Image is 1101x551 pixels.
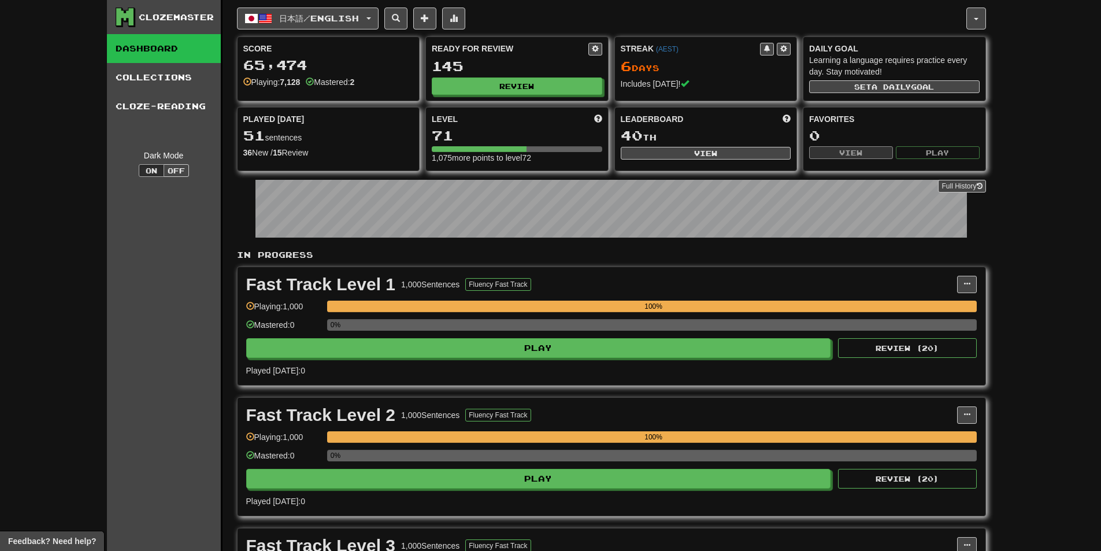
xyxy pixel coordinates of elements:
div: Includes [DATE]! [621,78,791,90]
span: Open feedback widget [8,535,96,547]
span: 40 [621,127,643,143]
button: More stats [442,8,465,29]
div: Mastered: [306,76,354,88]
button: Fluency Fast Track [465,278,531,291]
button: Fluency Fast Track [465,409,531,421]
div: 0 [809,128,980,143]
strong: 7,128 [280,77,300,87]
div: sentences [243,128,414,143]
a: Collections [107,63,221,92]
div: New / Review [243,147,414,158]
div: Fast Track Level 2 [246,406,396,424]
button: View [809,146,893,159]
div: Fast Track Level 1 [246,276,396,293]
button: Play [896,146,980,159]
div: Streak [621,43,761,54]
button: View [621,147,791,160]
div: Learning a language requires practice every day. Stay motivated! [809,54,980,77]
div: 65,474 [243,58,414,72]
div: Clozemaster [139,12,214,23]
strong: 2 [350,77,355,87]
span: Score more points to level up [594,113,602,125]
button: Search sentences [384,8,407,29]
div: Day s [621,59,791,74]
div: Dark Mode [116,150,212,161]
div: 1,000 Sentences [401,409,459,421]
div: 145 [432,59,602,73]
div: Ready for Review [432,43,588,54]
span: Level [432,113,458,125]
button: Add sentence to collection [413,8,436,29]
span: 51 [243,127,265,143]
a: (AEST) [656,45,679,53]
span: Played [DATE]: 0 [246,366,305,375]
div: Score [243,43,414,54]
span: Leaderboard [621,113,684,125]
div: 100% [331,301,977,312]
span: 日本語 / English [279,13,359,23]
button: Review (20) [838,469,977,489]
div: th [621,128,791,143]
div: 100% [331,431,977,443]
span: Played [DATE] [243,113,305,125]
div: Daily Goal [809,43,980,54]
strong: 15 [273,148,282,157]
div: Favorites [809,113,980,125]
div: Playing: [243,76,301,88]
a: Cloze-Reading [107,92,221,121]
div: Mastered: 0 [246,319,321,338]
div: Mastered: 0 [246,450,321,469]
button: Play [246,469,831,489]
div: 1,075 more points to level 72 [432,152,602,164]
span: Played [DATE]: 0 [246,497,305,506]
div: Playing: 1,000 [246,431,321,450]
strong: 36 [243,148,253,157]
div: 71 [432,128,602,143]
a: Dashboard [107,34,221,63]
button: Seta dailygoal [809,80,980,93]
button: Off [164,164,189,177]
button: Play [246,338,831,358]
button: On [139,164,164,177]
button: Review (20) [838,338,977,358]
span: 6 [621,58,632,74]
div: 1,000 Sentences [401,279,459,290]
span: a daily [872,83,911,91]
div: Playing: 1,000 [246,301,321,320]
button: 日本語/English [237,8,379,29]
a: Full History [938,180,985,193]
button: Review [432,77,602,95]
span: This week in points, UTC [783,113,791,125]
p: In Progress [237,249,986,261]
